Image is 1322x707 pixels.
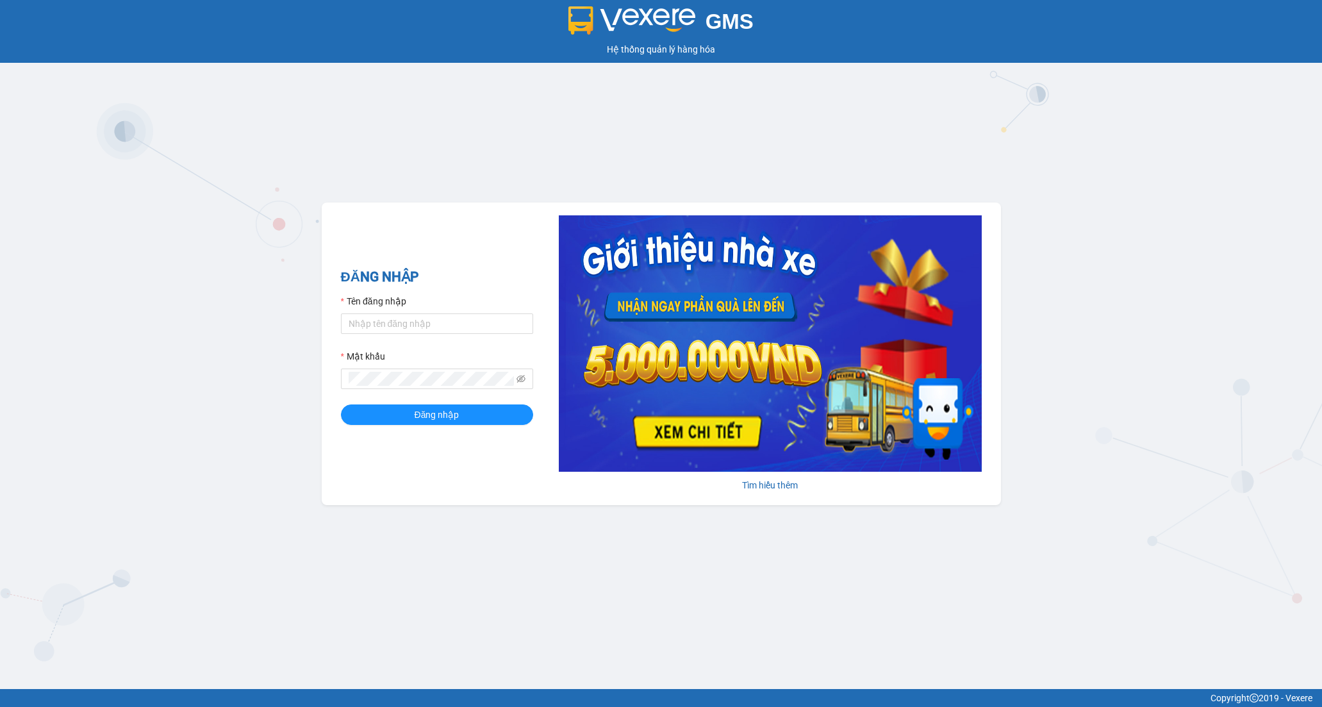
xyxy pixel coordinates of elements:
span: copyright [1250,694,1259,703]
input: Tên đăng nhập [341,313,533,334]
span: GMS [706,10,754,33]
input: Mật khẩu [349,372,514,386]
div: Tìm hiểu thêm [559,478,982,492]
img: logo 2 [568,6,695,35]
label: Mật khẩu [341,349,385,363]
label: Tên đăng nhập [341,294,406,308]
button: Đăng nhập [341,404,533,425]
a: GMS [568,19,754,29]
img: banner-0 [559,215,982,472]
div: Copyright 2019 - Vexere [10,691,1312,705]
div: Hệ thống quản lý hàng hóa [3,42,1319,56]
h2: ĐĂNG NHẬP [341,267,533,288]
span: Đăng nhập [415,408,459,422]
span: eye-invisible [516,374,525,383]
